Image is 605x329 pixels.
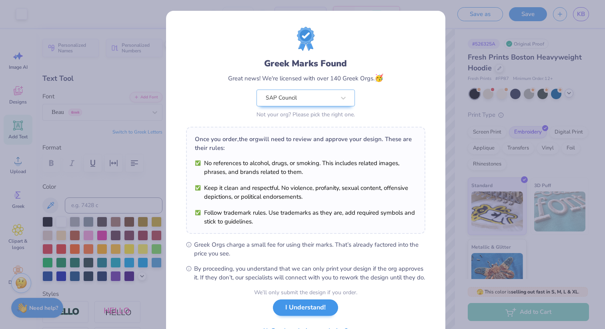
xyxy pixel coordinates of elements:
[256,110,355,119] div: Not your org? Please pick the right one.
[273,299,338,316] button: I Understand!
[195,159,417,176] li: No references to alcohol, drugs, or smoking. This includes related images, phrases, and brands re...
[195,208,417,226] li: Follow trademark rules. Use trademarks as they are, add required symbols and stick to guidelines.
[195,135,417,152] div: Once you order, the org will need to review and approve your design. These are their rules:
[375,73,383,83] span: 🥳
[228,73,383,84] div: Great news! We're licensed with over 140 Greek Orgs.
[254,288,357,297] div: We’ll only submit the design if you order.
[195,183,417,201] li: Keep it clean and respectful. No violence, profanity, sexual content, offensive depictions, or po...
[297,27,315,51] img: License badge
[264,57,347,70] div: Greek Marks Found
[194,240,425,258] span: Greek Orgs charge a small fee for using their marks. That’s already factored into the price you see.
[194,264,425,282] span: By proceeding, you understand that we can only print your design if the org approves it. If they ...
